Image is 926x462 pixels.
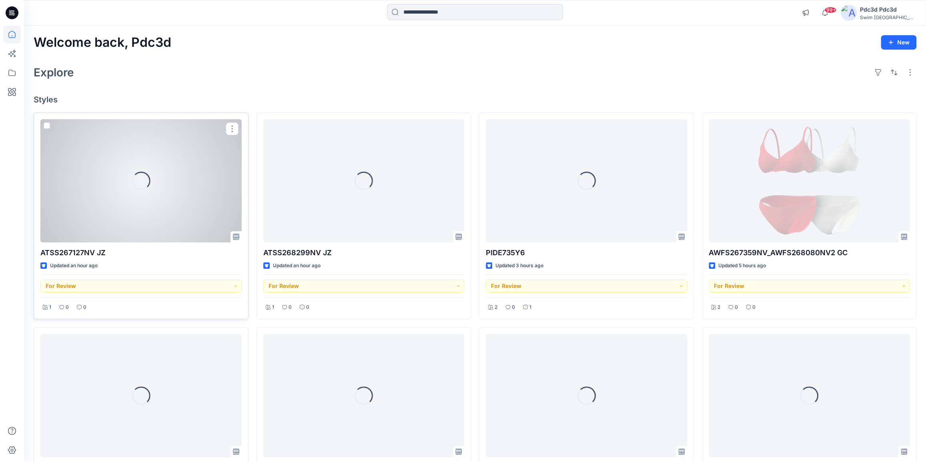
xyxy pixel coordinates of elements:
p: 0 [752,303,756,312]
p: 0 [66,303,69,312]
h2: Explore [34,66,74,79]
p: 1 [529,303,531,312]
div: Pdc3d Pdc3d [860,5,916,14]
h4: Styles [34,95,916,104]
p: Updated 5 hours ago [718,262,766,270]
p: 0 [306,303,309,312]
p: Updated an hour ago [50,262,98,270]
p: Updated 3 hours ago [495,262,543,270]
p: PIDE735Y6 [486,247,687,258]
img: avatar [841,5,857,21]
p: 1 [49,303,51,312]
div: Swim [GEOGRAPHIC_DATA] [860,14,916,20]
p: ATSS267127NV JZ [40,247,242,258]
p: 0 [289,303,292,312]
h2: Welcome back, Pdc3d [34,35,171,50]
p: 1 [272,303,274,312]
p: 2 [718,303,720,312]
p: ATSS268299NV JZ [263,247,465,258]
span: 99+ [824,7,836,13]
p: 0 [83,303,86,312]
p: AWFS267359NV_AWFS268080NV2 GC [709,247,910,258]
p: 2 [495,303,497,312]
a: AWFS267359NV_AWFS268080NV2 GC [709,119,910,242]
button: New [881,35,916,50]
p: 0 [735,303,738,312]
p: 0 [512,303,515,312]
p: Updated an hour ago [273,262,321,270]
